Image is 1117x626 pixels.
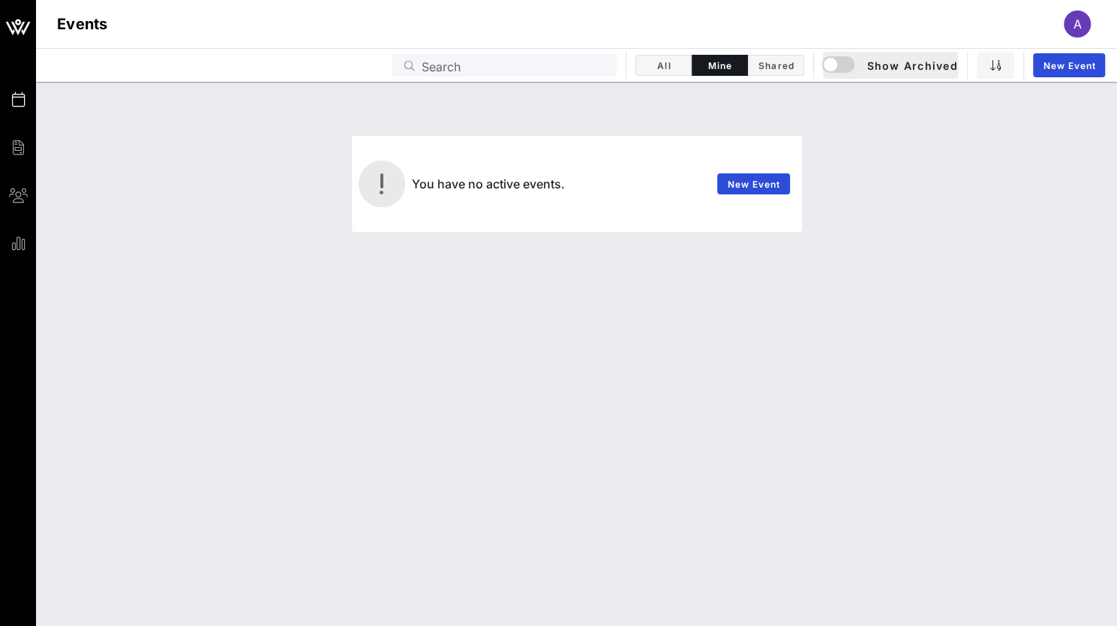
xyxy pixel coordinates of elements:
[726,179,780,190] span: New Event
[1073,17,1082,32] span: A
[57,12,108,36] h1: Events
[692,55,748,76] button: Mine
[824,56,957,74] span: Show Archived
[1064,11,1091,38] div: A
[412,176,565,191] span: You have no active events.
[757,60,794,71] span: Shared
[748,55,804,76] button: Shared
[823,52,958,79] button: Show Archived
[1042,60,1096,71] span: New Event
[645,60,682,71] span: All
[701,60,738,71] span: Mine
[717,173,790,194] a: New Event
[635,55,692,76] button: All
[1033,53,1105,77] a: New Event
